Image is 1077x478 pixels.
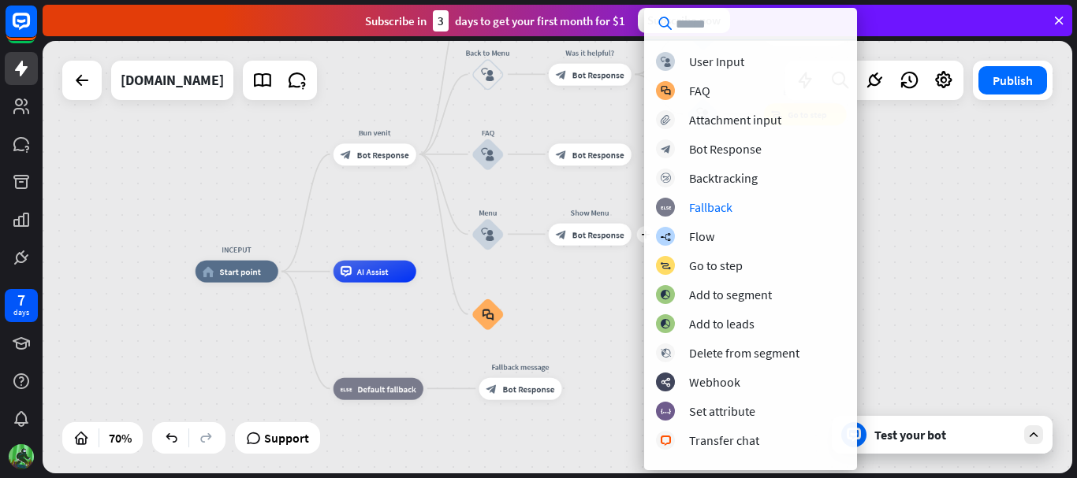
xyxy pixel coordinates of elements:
span: Bot Response [572,228,624,239]
span: Support [264,425,309,450]
i: home_2 [203,266,214,277]
i: block_set_attribute [661,406,671,417]
div: Set attribute [689,403,755,419]
button: Publish [978,66,1047,94]
i: block_bot_response [556,228,567,239]
div: Go to step [689,258,743,273]
div: 7 [17,293,25,307]
i: block_user_input [661,57,671,67]
div: Menu [455,206,521,217]
div: Bun venit [325,127,424,138]
i: block_delete_from_segment [661,348,671,358]
i: block_attachment [661,115,671,125]
div: days [13,307,29,318]
div: ctmb.eu [121,61,224,100]
div: Back to Menu [455,46,521,57]
i: block_user_input [481,148,494,161]
div: Flow [689,228,714,244]
div: Subscribe now [638,8,730,33]
a: 7 days [5,289,38,322]
div: INCEPUT [187,244,286,255]
button: Open LiveChat chat widget [13,6,60,54]
i: block_add_to_segment [660,319,671,329]
i: block_user_input [481,228,494,241]
span: Bot Response [572,69,624,80]
i: block_faq [482,308,494,320]
i: builder_tree [660,232,671,242]
div: Subscribe in days to get your first month for $1 [365,10,625,31]
div: Delete from segment [689,345,799,361]
i: block_add_to_segment [660,290,671,300]
div: Show Menu [540,206,639,217]
i: block_backtracking [661,173,671,183]
div: Test your bot [874,427,1016,443]
i: block_fallback [661,202,671,213]
div: Add to segment [689,287,772,302]
div: Attachment input [689,112,781,128]
i: block_bot_response [661,144,671,154]
div: Transfer chat [689,432,759,448]
i: plus [641,231,650,239]
div: FAQ [455,127,521,138]
div: Fallback message [471,361,570,372]
i: block_bot_response [341,149,352,160]
div: 70% [104,425,136,450]
span: Start point [220,266,262,277]
div: Add to leads [689,316,755,332]
span: Bot Response [503,383,555,394]
i: block_bot_response [486,383,498,394]
span: Bot Response [572,149,624,160]
i: block_livechat [660,435,672,446]
span: Bot Response [357,149,409,160]
div: Fallback [689,199,732,215]
span: AI Assist [357,266,389,277]
i: block_faq [661,86,671,96]
div: FAQ [689,83,710,98]
div: Webhook [689,374,740,390]
div: 3 [433,10,449,31]
div: Bot Response [689,141,762,157]
i: block_user_input [481,68,494,81]
i: block_goto [660,261,671,271]
i: block_bot_response [556,69,567,80]
i: block_fallback [341,383,352,394]
i: block_bot_response [556,149,567,160]
div: User Input [689,54,744,69]
div: Was it helpful? [540,46,639,57]
span: Default fallback [358,383,416,394]
div: Backtracking [689,170,758,186]
i: webhooks [661,377,671,387]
